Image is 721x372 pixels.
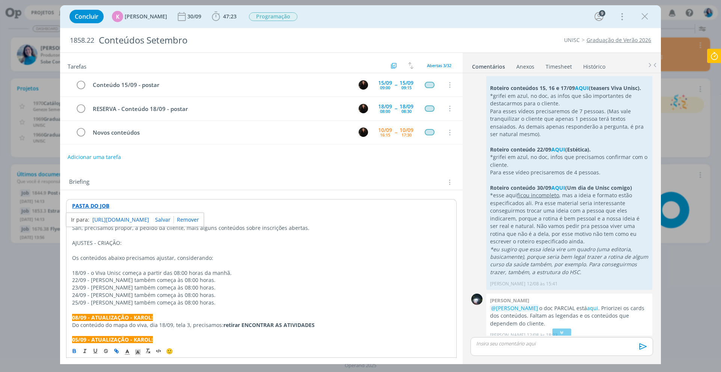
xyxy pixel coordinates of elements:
span: -- [395,130,397,135]
div: 16:15 [380,133,390,137]
button: S [357,79,369,90]
div: Anexos [516,63,534,70]
a: Comentários [472,60,505,70]
span: @[PERSON_NAME] [491,304,538,312]
span: 1858.22 [70,36,94,45]
div: K [112,11,123,22]
div: 08:30 [401,109,412,113]
b: [PERSON_NAME] [490,297,529,304]
span: 🙂 [166,348,173,355]
a: UNISC [564,36,580,43]
p: Para esses vídeos precisaremos de 7 pessoas. (Mas vale tranquilizar o cliente que apenas 1 pessoa... [490,108,649,138]
a: PASTA DO JOB [72,202,109,209]
p: Os conteúdos abaixo precisamos ajustar, considerando: [72,254,451,262]
span: [PERSON_NAME] [125,14,167,19]
a: [URL][DOMAIN_NAME] [92,215,149,225]
div: 10/09 [378,127,392,133]
p: Do conteúdo do mapa do viva, dia 18/09, tela 3, precisamos: [72,321,451,329]
span: Programação [249,12,297,21]
strong: Roteiro conteúdo 22/09 [490,146,551,153]
button: Concluir [69,10,104,23]
p: 22/09 - [PERSON_NAME] também começa às 08:00 horas. [72,276,451,284]
div: RESERVA - Conteúdo 18/09 - postar [89,104,351,114]
p: Para esse vídeo precisaremos de 4 pessoas. [490,169,649,176]
p: [PERSON_NAME] [490,280,525,287]
span: Abertas 3/32 [427,63,451,68]
span: Cor de Fundo [133,347,143,356]
span: -- [395,106,397,111]
span: Briefing [69,177,89,187]
img: S [359,127,368,137]
strong: 05/09 - ATUALIZAÇÃO - KAROL: [72,336,153,343]
span: Cor do Texto [122,347,133,356]
img: arrow-down-up.svg [408,62,413,69]
p: AJUSTES - CRIAÇÃO: [72,239,451,247]
button: K[PERSON_NAME] [112,11,167,22]
a: Graduação de Verão 2026 [587,36,651,43]
span: -- [395,82,397,87]
div: 30/09 [187,14,203,19]
div: 17:30 [401,133,412,137]
p: *grifei em azul, no doc, as infos que são importantes de destacarmos para o cliente. [490,92,649,108]
strong: (teasers Viva Unisc). [589,84,641,91]
p: o doc PARCIAL está . Priorizei os cards dos conteúdos. Faltam as legendas e os conteúdos que depe... [490,304,649,327]
a: aqui [587,304,598,312]
p: [PERSON_NAME] [490,332,525,339]
p: San, precisamos propor, a pedido da cliente, mais alguns conteúdos sobre inscrições abertas. [72,224,451,232]
div: 09:15 [401,85,412,90]
p: 24/09 - [PERSON_NAME] também começa às 08:00 horas. [72,291,451,299]
div: 09:00 [380,85,390,90]
span: Tarefas [68,61,86,70]
p: *esse aqui , mas a ideia e formato estão especificados ali. Pra esse material seria interessante ... [490,192,649,245]
p: 18/09 - o Viva Unisc começa a partir das 08:00 horas da manhã. [72,269,451,277]
strong: (Um dia de Unisc comigo) [565,184,632,191]
button: Programação [249,12,298,21]
div: 9 [599,10,605,16]
span: 12/08 às 15:41 [527,280,558,287]
button: S [357,103,369,114]
strong: (Estética). [565,146,591,153]
div: 10/09 [400,127,413,133]
button: S [357,127,369,138]
a: AQUI [551,184,565,191]
strong: retirar ENCONTRAR AS ATIVIDADES [223,321,315,328]
div: 18/09 [400,104,413,109]
span: Concluir [75,13,98,19]
button: Adicionar uma tarefa [67,150,121,164]
p: 23/09 - [PERSON_NAME] também começa às 08:00 horas. [72,284,451,291]
div: dialog [60,5,661,364]
a: Timesheet [545,60,572,70]
em: *eu sugiro que essa ideia vire um quadro (uma editoria, basicamente), porque seria bem legal traz... [490,246,648,276]
button: 🙂 [164,347,175,356]
strong: Roteiro conteúdos 15, 16 e 17/09 [490,84,575,91]
a: Histórico [583,60,606,70]
button: 47:23 [210,10,238,22]
div: 18/09 [378,104,392,109]
p: *grifei em azul, no doc, infos que precisamos confirmar com o cliente. [490,153,649,169]
img: G [471,294,483,305]
button: 9 [593,10,605,22]
u: ficou incompleto [517,192,559,199]
div: 15/09 [400,80,413,85]
a: AQUI [551,146,565,153]
span: 12/08 às 18:23 [527,332,558,339]
div: Conteúdos Setembro [96,31,406,49]
p: 25/09 - [PERSON_NAME] também começa às 08:00 horas. [72,299,451,306]
a: AQUI [575,84,589,91]
img: S [359,104,368,113]
div: Conteúdo 15/09 - postar [89,80,351,90]
strong: 08/09 - ATUALIZAÇÃO - KAROL: [72,314,153,321]
strong: Roteiro conteúdo 30/09 [490,184,551,191]
div: Novos conteúdos [89,128,351,137]
div: 08:00 [380,109,390,113]
img: S [359,80,368,90]
div: 15/09 [378,80,392,85]
span: 47:23 [223,13,237,20]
